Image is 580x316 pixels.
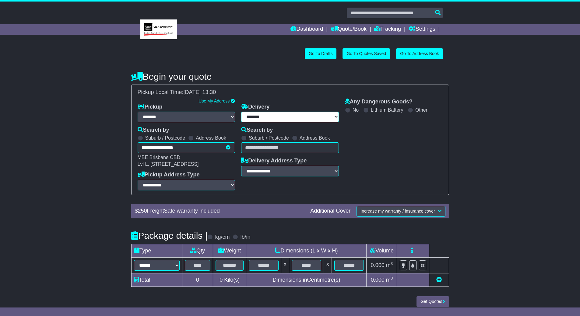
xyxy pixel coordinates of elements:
[213,244,246,257] td: Weight
[241,158,307,164] label: Delivery Address Type
[281,257,289,273] td: x
[241,104,269,110] label: Delivery
[386,277,393,283] span: m
[138,161,199,167] span: Lvl L, [STREET_ADDRESS]
[305,48,336,59] a: Go To Drafts
[343,48,390,59] a: Go To Quotes Saved
[357,206,445,217] button: Increase my warranty / insurance cover
[132,208,308,214] div: $ FreightSafe warranty included
[138,127,169,134] label: Search by
[367,244,397,257] td: Volume
[182,244,213,257] td: Qty
[213,273,246,286] td: Kilo(s)
[345,99,413,105] label: Any Dangerous Goods?
[436,277,442,283] a: Add new item
[199,99,230,103] a: Use My Address
[240,234,250,241] label: lb/in
[246,244,367,257] td: Dimensions (L x W x H)
[131,244,182,257] td: Type
[249,135,289,141] label: Suburb / Postcode
[138,155,181,160] span: MBE Brisbane CBD
[374,24,401,35] a: Tracking
[415,107,427,113] label: Other
[396,48,443,59] a: Go To Address Book
[246,273,367,286] td: Dimensions in Centimetre(s)
[391,261,393,266] sup: 3
[138,172,200,178] label: Pickup Address Type
[184,89,216,95] span: [DATE] 13:30
[360,209,435,214] span: Increase my warranty / insurance cover
[145,135,185,141] label: Suburb / Postcode
[371,277,385,283] span: 0.000
[135,89,446,96] div: Pickup Local Time:
[131,231,208,241] h4: Package details |
[307,208,353,214] div: Additional Cover
[391,276,393,280] sup: 3
[196,135,226,141] label: Address Book
[138,104,163,110] label: Pickup
[220,277,223,283] span: 0
[131,273,182,286] td: Total
[371,107,403,113] label: Lithium Battery
[138,208,147,214] span: 250
[417,296,449,307] button: Get Quotes
[324,257,332,273] td: x
[409,24,435,35] a: Settings
[353,107,359,113] label: No
[131,71,449,82] h4: Begin your quote
[331,24,367,35] a: Quote/Book
[386,262,393,268] span: m
[182,273,213,286] td: 0
[215,234,230,241] label: kg/cm
[241,127,273,134] label: Search by
[140,19,177,39] img: MBE Brisbane CBD
[300,135,330,141] label: Address Book
[371,262,385,268] span: 0.000
[290,24,323,35] a: Dashboard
